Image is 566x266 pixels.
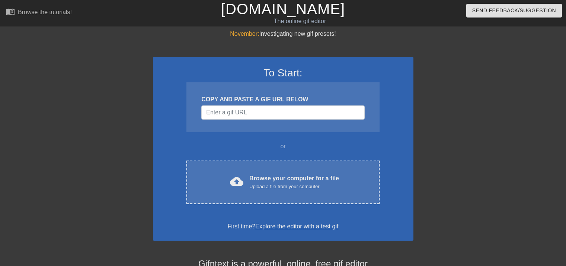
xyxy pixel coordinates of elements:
[6,7,15,16] span: menu_book
[18,9,72,15] div: Browse the tutorials!
[472,6,556,15] span: Send Feedback/Suggestion
[466,4,562,18] button: Send Feedback/Suggestion
[163,222,404,231] div: First time?
[192,17,407,26] div: The online gif editor
[255,223,338,229] a: Explore the editor with a test gif
[221,1,345,17] a: [DOMAIN_NAME]
[230,175,243,188] span: cloud_upload
[201,105,364,120] input: Username
[172,142,394,151] div: or
[230,31,259,37] span: November:
[163,67,404,79] h3: To Start:
[6,7,72,19] a: Browse the tutorials!
[153,29,413,38] div: Investigating new gif presets!
[249,183,339,190] div: Upload a file from your computer
[249,174,339,190] div: Browse your computer for a file
[201,95,364,104] div: COPY AND PASTE A GIF URL BELOW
